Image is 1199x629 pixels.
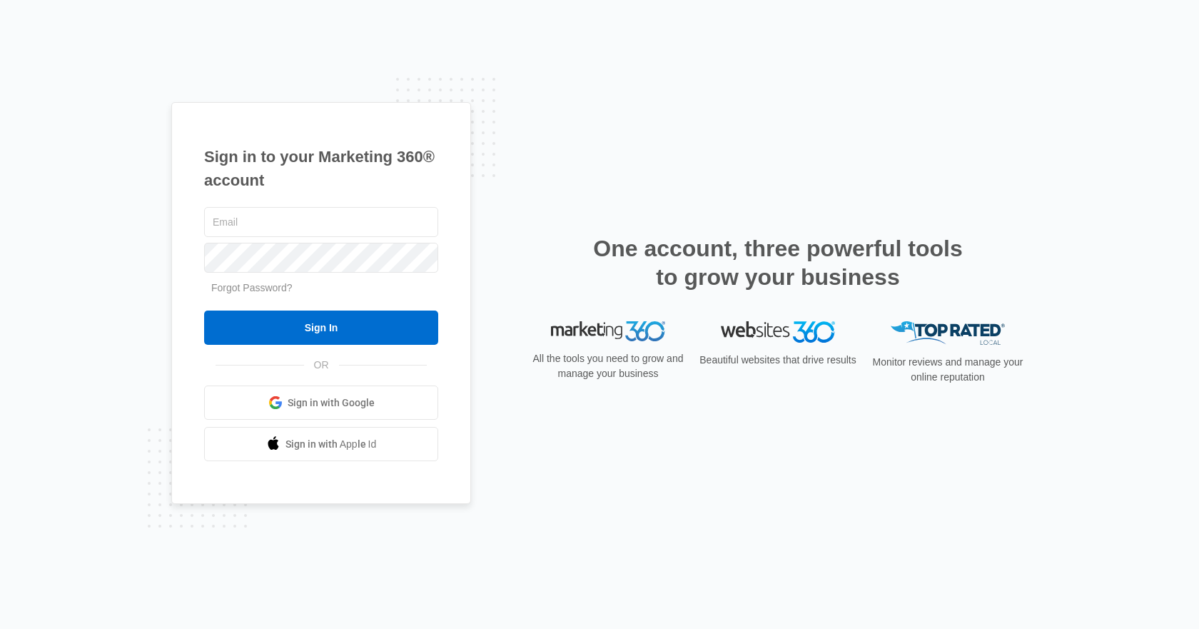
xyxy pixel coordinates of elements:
a: Sign in with Google [204,386,438,420]
p: Monitor reviews and manage your online reputation [868,355,1028,385]
h1: Sign in to your Marketing 360® account [204,145,438,192]
img: Top Rated Local [891,321,1005,345]
img: Marketing 360 [551,321,665,341]
input: Sign In [204,311,438,345]
h2: One account, three powerful tools to grow your business [589,234,967,291]
span: OR [304,358,339,373]
input: Email [204,207,438,237]
span: Sign in with Google [288,396,375,411]
a: Forgot Password? [211,282,293,293]
img: Websites 360 [721,321,835,342]
p: All the tools you need to grow and manage your business [528,351,688,381]
p: Beautiful websites that drive results [698,353,858,368]
a: Sign in with Apple Id [204,427,438,461]
span: Sign in with Apple Id [285,437,377,452]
